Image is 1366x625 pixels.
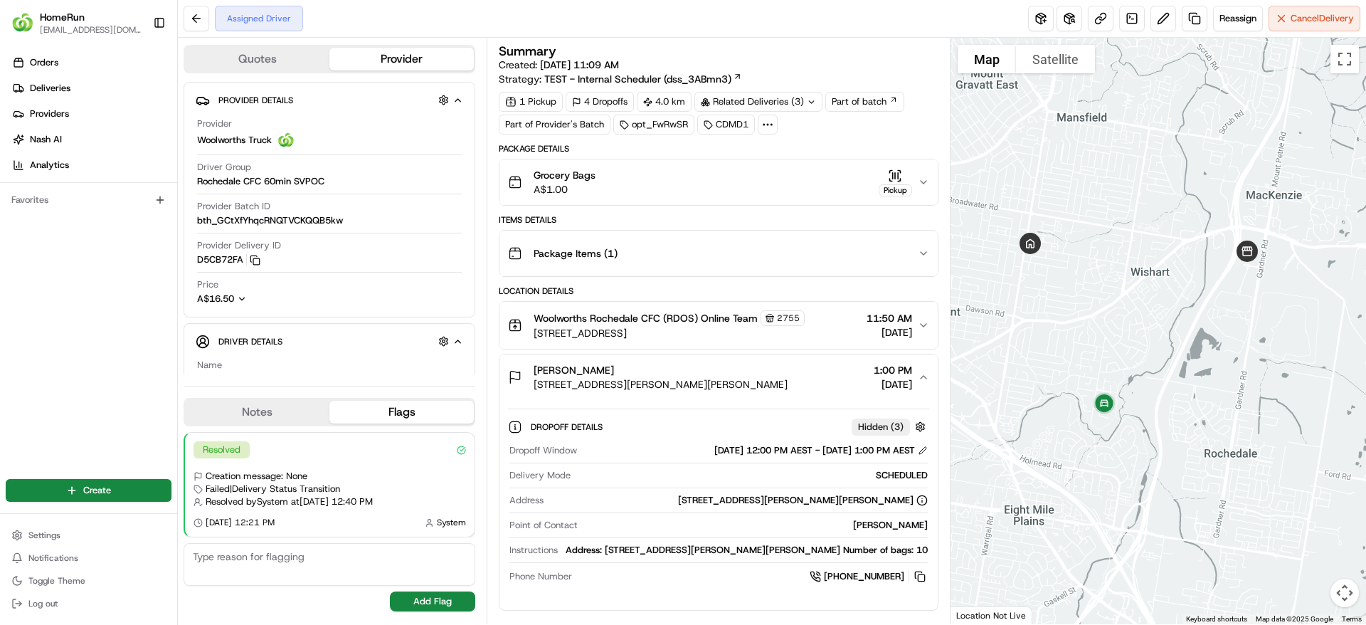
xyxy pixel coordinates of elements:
span: Grocery Bags [534,168,595,182]
button: Toggle Theme [6,571,171,591]
div: [PERSON_NAME] [583,519,927,532]
span: Provider Details [218,95,293,106]
span: Notifications [28,552,78,564]
span: Provider Batch ID [197,200,270,213]
span: Providers [30,107,69,120]
button: Add Flag [390,592,475,611]
a: Orders [6,51,177,74]
button: Notifications [6,548,171,568]
button: Pickup [879,169,912,196]
span: Woolworths Truck [197,134,272,147]
button: CancelDelivery [1269,6,1360,31]
span: Price [197,278,218,291]
span: Nash AI [30,133,62,146]
span: TEST - Internal Scheduler (dss_3ABmn3) [544,72,731,86]
span: A$1.00 [534,182,595,196]
span: Woolworths Rochedale CFC (RDOS) Online Team [534,311,758,325]
span: Dropoff Window [509,444,577,457]
button: Toggle fullscreen view [1330,45,1359,73]
div: Resolved [194,441,250,458]
img: ww.png [277,132,295,149]
button: Map camera controls [1330,579,1359,607]
span: 2755 [777,312,800,324]
div: Pickup [879,184,912,196]
span: Driver Details [218,336,282,347]
div: [STREET_ADDRESS][PERSON_NAME][PERSON_NAME] [678,494,928,507]
span: [STREET_ADDRESS][PERSON_NAME][PERSON_NAME] [534,377,788,392]
button: Show street map [958,45,1016,73]
div: [DATE] 12:00 PM AEST - [DATE] 1:00 PM AEST [714,444,928,457]
span: [DATE] 11:09 AM [540,58,619,71]
div: 1 [1084,384,1124,424]
span: Hidden ( 3 ) [858,421,904,434]
a: Terms [1342,615,1362,623]
button: [PERSON_NAME][STREET_ADDRESS][PERSON_NAME][PERSON_NAME]1:00 PM[DATE] [499,354,937,400]
button: Log out [6,594,171,614]
span: [DATE] [874,377,912,392]
span: A$16.50 [197,293,234,305]
span: Settings [28,530,60,541]
button: HomeRunHomeRun[EMAIL_ADDRESS][DOMAIN_NAME] [6,6,147,40]
span: System [437,517,466,528]
button: Show satellite imagery [1016,45,1095,73]
span: Name [197,359,222,372]
button: Provider Details [196,88,463,112]
span: [PERSON_NAME] [534,363,614,377]
span: Created: [499,58,619,72]
span: Map data ©2025 Google [1256,615,1333,623]
span: Log out [28,598,58,609]
span: Package Items ( 1 ) [534,246,618,261]
button: Package Items (1) [499,231,937,276]
button: Woolworths Rochedale CFC (RDOS) Online Team2755[STREET_ADDRESS]11:50 AM[DATE] [499,302,937,349]
button: Provider [329,48,474,70]
button: Reassign [1213,6,1263,31]
span: Address [509,494,544,507]
button: Keyboard shortcuts [1186,614,1247,624]
span: Provider [197,117,232,130]
button: HomeRun [40,10,85,24]
button: Flags [329,401,474,424]
div: 4.0 km [637,92,692,112]
span: bth_GCtXfYhqcRNQTVCKQQB5kw [197,214,343,227]
button: Create [6,479,171,502]
a: Deliveries [6,77,177,100]
button: [EMAIL_ADDRESS][DOMAIN_NAME] [40,24,142,36]
span: Dropoff Details [531,421,605,433]
div: Related Deliveries (3) [694,92,822,112]
span: [DATE] 12:21 PM [206,517,275,528]
div: Favorites [6,189,171,211]
div: opt_FwRwSR [613,115,694,135]
div: Package Details [499,143,938,154]
span: Instructions [509,544,558,557]
img: HomeRun [11,11,34,34]
span: Create [83,484,111,497]
button: D5CB72FA [197,253,260,266]
div: Address: [STREET_ADDRESS][PERSON_NAME][PERSON_NAME] Number of bags: 10 [563,544,927,557]
button: Quotes [185,48,329,70]
span: Reassign [1219,12,1256,25]
a: Part of batch [825,92,904,112]
div: [PERSON_NAME][STREET_ADDRESS][PERSON_NAME][PERSON_NAME]1:00 PM[DATE] [499,400,937,610]
span: 1:00 PM [874,363,912,377]
div: 2 [1014,227,1047,260]
span: 11:50 AM [867,311,912,325]
span: [PHONE_NUMBER] [824,570,904,583]
a: Providers [6,103,177,125]
h3: Summary [499,45,556,58]
span: [STREET_ADDRESS] [534,326,805,340]
span: at [DATE] 12:40 PM [291,495,373,508]
button: Grocery BagsA$1.00Pickup [499,159,937,205]
div: 1 Pickup [499,92,563,112]
button: Hidden (3) [852,418,929,436]
a: TEST - Internal Scheduler (dss_3ABmn3) [544,72,742,86]
div: SCHEDULED [576,469,927,482]
span: Deliveries [30,82,70,95]
div: [PERSON_NAME] 2015194 [197,373,314,386]
div: Items Details [499,214,938,226]
a: Nash AI [6,128,177,151]
span: Cancel Delivery [1291,12,1354,25]
div: 4 Dropoffs [566,92,634,112]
